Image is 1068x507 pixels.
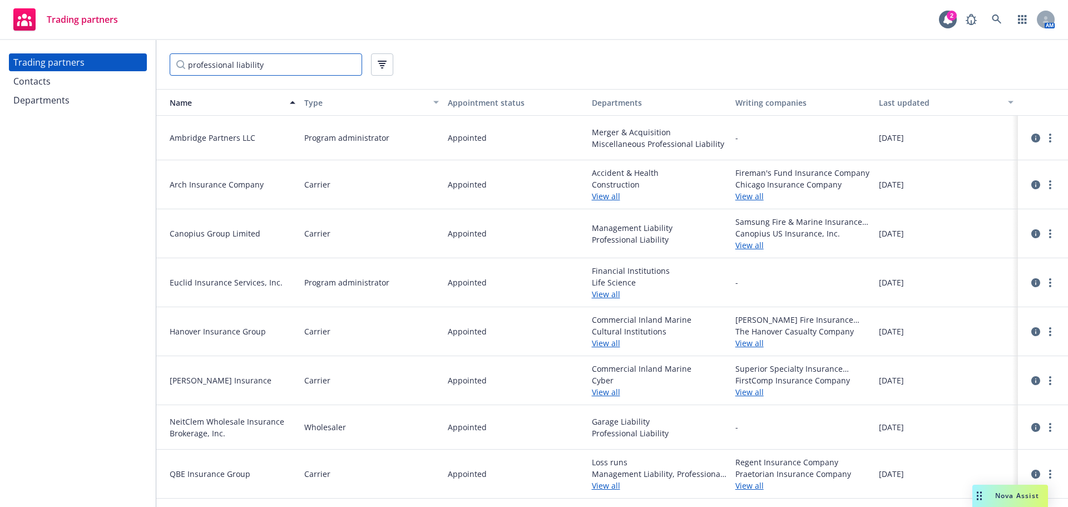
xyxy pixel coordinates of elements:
a: circleInformation [1029,467,1042,481]
a: more [1044,131,1057,145]
div: Writing companies [735,97,870,109]
div: Appointment status [448,97,582,109]
span: Commercial Inland Marine [592,314,726,326]
span: Commercial Inland Marine [592,363,726,375]
a: View all [735,480,870,491]
button: Departments [587,89,731,116]
span: [DATE] [879,277,904,288]
div: Contacts [13,72,51,90]
button: Last updated [874,89,1018,116]
span: QBE Insurance Group [170,468,295,480]
span: Appointed [448,421,487,433]
span: Professional Liability [592,427,726,439]
span: Carrier [304,179,330,190]
span: [DATE] [879,132,904,144]
a: more [1044,467,1057,481]
div: Name [161,97,283,109]
span: FirstComp Insurance Company [735,375,870,386]
span: Carrier [304,326,330,337]
span: Appointed [448,326,487,337]
span: Appointed [448,375,487,386]
a: View all [592,480,726,491]
span: Accident & Health [592,167,726,179]
span: Financial Institutions [592,265,726,277]
a: Switch app [1011,8,1034,31]
span: Canopius Group Limited [170,228,295,239]
a: Trading partners [9,53,147,71]
a: circleInformation [1029,227,1042,240]
span: [DATE] [879,179,904,190]
a: more [1044,227,1057,240]
span: - [735,421,738,433]
a: more [1044,421,1057,434]
span: Wholesaler [304,421,346,433]
span: Appointed [448,132,487,144]
span: Cultural Institutions [592,326,726,337]
button: Name [156,89,300,116]
a: more [1044,325,1057,338]
span: [PERSON_NAME] Fire Insurance Company [735,314,870,326]
a: circleInformation [1029,325,1042,338]
span: Loss runs [592,456,726,468]
span: Praetorian Insurance Company [735,468,870,480]
a: View all [735,190,870,202]
div: 2 [947,11,957,21]
span: Management Liability [592,222,726,234]
a: more [1044,276,1057,289]
span: Carrier [304,228,330,239]
span: Ambridge Partners LLC [170,132,295,144]
button: Nova Assist [972,485,1048,507]
a: View all [592,190,726,202]
span: [PERSON_NAME] Insurance [170,375,295,386]
span: Appointed [448,179,487,190]
span: [DATE] [879,468,904,480]
span: Professional Liability [592,234,726,245]
span: The Hanover Casualty Company [735,326,870,337]
span: Management Liability, Professional Liability [592,468,726,480]
span: Cyber [592,375,726,386]
a: more [1044,178,1057,191]
a: circleInformation [1029,374,1042,387]
span: [DATE] [879,421,904,433]
span: [DATE] [879,326,904,337]
a: Departments [9,91,147,109]
a: Report a Bug [960,8,982,31]
span: Regent Insurance Company [735,456,870,468]
span: Arch Insurance Company [170,179,295,190]
span: Program administrator [304,132,389,144]
div: Departments [592,97,726,109]
a: View all [735,386,870,398]
a: View all [735,337,870,349]
span: [DATE] [879,228,904,239]
span: Appointed [448,228,487,239]
span: Fireman's Fund Insurance Company [735,167,870,179]
span: [DATE] [879,375,904,386]
span: Program administrator [304,277,389,288]
span: Nova Assist [995,491,1039,500]
span: NeitClem Wholesale Insurance Brokerage, Inc. [170,416,295,439]
span: Euclid Insurance Services, Inc. [170,277,295,288]
a: View all [592,386,726,398]
a: circleInformation [1029,421,1042,434]
button: Writing companies [731,89,874,116]
span: Construction [592,179,726,190]
span: Samsung Fire & Marine Insurance Co., Ltd. (US Branch) [735,216,870,228]
a: more [1044,374,1057,387]
a: circleInformation [1029,131,1042,145]
span: Merger & Acquisition [592,126,726,138]
span: Garage Liability [592,416,726,427]
a: View all [592,337,726,349]
div: Type [304,97,427,109]
div: Departments [13,91,70,109]
span: Canopius US Insurance, Inc. [735,228,870,239]
div: Drag to move [972,485,986,507]
a: View all [735,239,870,251]
div: Trading partners [13,53,85,71]
span: Carrier [304,375,330,386]
span: Life Science [592,277,726,288]
a: Trading partners [9,4,122,35]
span: Appointed [448,468,487,480]
span: Superior Specialty Insurance Company [735,363,870,375]
a: circleInformation [1029,178,1042,191]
